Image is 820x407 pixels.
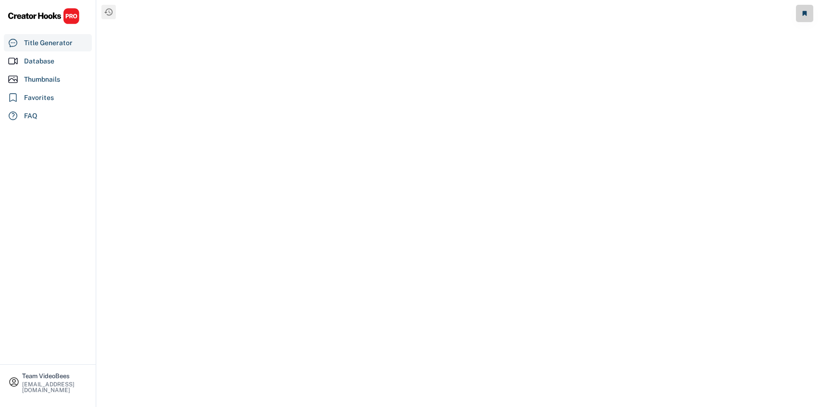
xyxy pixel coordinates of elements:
div: Team VideoBees [22,373,87,379]
div: [EMAIL_ADDRESS][DOMAIN_NAME] [22,382,87,393]
img: CHPRO%20Logo.svg [8,8,80,25]
div: Database [24,56,54,66]
div: FAQ [24,111,37,121]
div: Favorites [24,93,54,103]
div: Title Generator [24,38,73,48]
div: Thumbnails [24,74,60,85]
